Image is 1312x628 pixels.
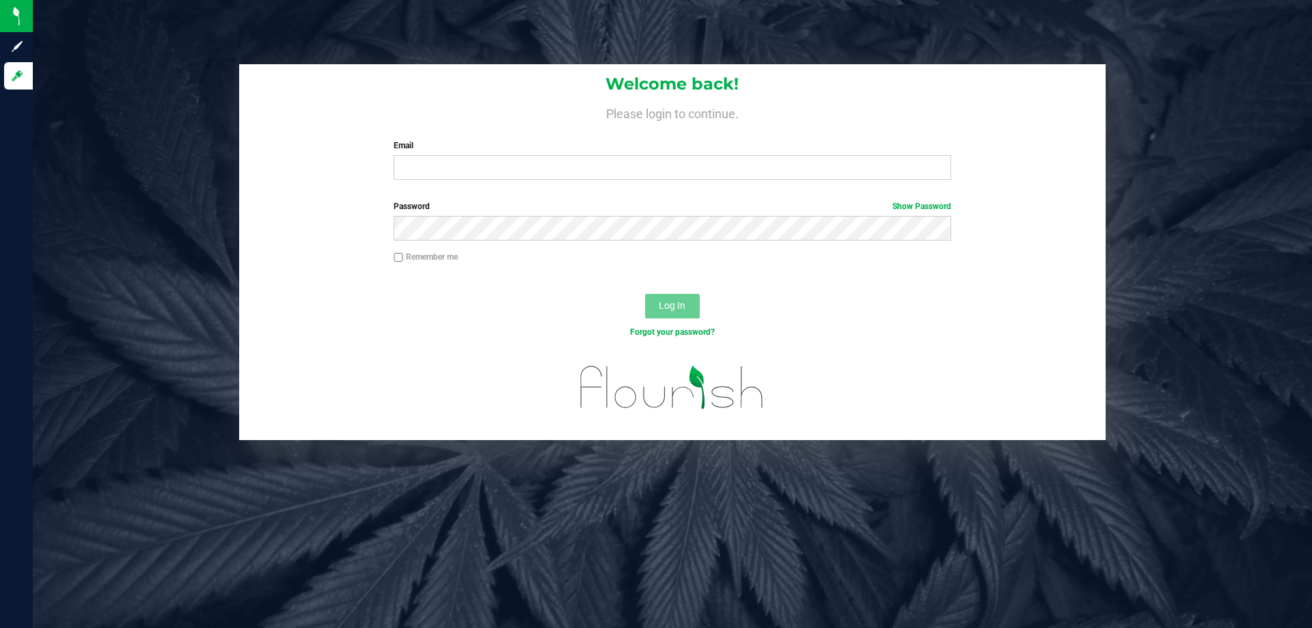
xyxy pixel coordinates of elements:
[630,327,715,337] a: Forgot your password?
[394,251,458,263] label: Remember me
[645,294,700,318] button: Log In
[239,75,1106,93] h1: Welcome back!
[394,253,403,262] input: Remember me
[659,300,685,311] span: Log In
[10,40,24,53] inline-svg: Sign up
[564,353,780,422] img: flourish_logo.svg
[394,139,951,152] label: Email
[394,202,430,211] span: Password
[239,104,1106,120] h4: Please login to continue.
[892,202,951,211] a: Show Password
[10,69,24,83] inline-svg: Log in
